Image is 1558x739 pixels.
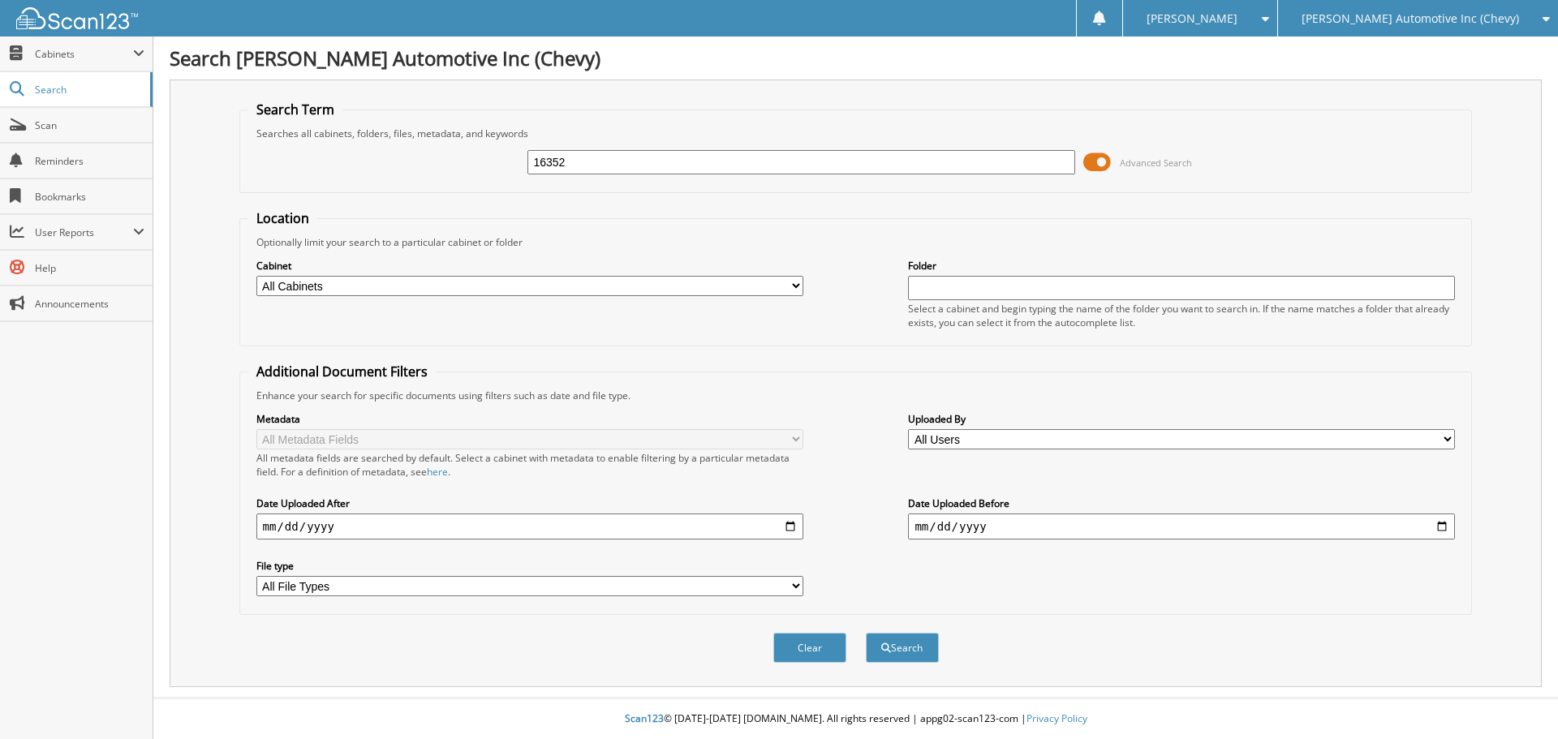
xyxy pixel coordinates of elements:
[773,633,846,663] button: Clear
[1120,157,1192,169] span: Advanced Search
[1147,14,1237,24] span: [PERSON_NAME]
[35,190,144,204] span: Bookmarks
[35,261,144,275] span: Help
[1477,661,1558,739] iframe: Chat Widget
[35,226,133,239] span: User Reports
[908,496,1455,510] label: Date Uploaded Before
[170,45,1542,71] h1: Search [PERSON_NAME] Automotive Inc (Chevy)
[35,47,133,61] span: Cabinets
[153,699,1558,739] div: © [DATE]-[DATE] [DOMAIN_NAME]. All rights reserved | appg02-scan123-com |
[248,101,342,118] legend: Search Term
[908,259,1455,273] label: Folder
[256,496,803,510] label: Date Uploaded After
[427,465,448,479] a: here
[256,412,803,426] label: Metadata
[35,297,144,311] span: Announcements
[1302,14,1519,24] span: [PERSON_NAME] Automotive Inc (Chevy)
[256,259,803,273] label: Cabinet
[908,302,1455,329] div: Select a cabinet and begin typing the name of the folder you want to search in. If the name match...
[256,451,803,479] div: All metadata fields are searched by default. Select a cabinet with metadata to enable filtering b...
[248,209,317,227] legend: Location
[866,633,939,663] button: Search
[256,559,803,573] label: File type
[248,363,436,380] legend: Additional Document Filters
[16,7,138,29] img: scan123-logo-white.svg
[1026,711,1087,725] a: Privacy Policy
[625,711,664,725] span: Scan123
[908,513,1455,539] input: end
[256,513,803,539] input: start
[908,412,1455,426] label: Uploaded By
[248,235,1464,249] div: Optionally limit your search to a particular cabinet or folder
[35,154,144,168] span: Reminders
[35,118,144,132] span: Scan
[248,389,1464,402] div: Enhance your search for specific documents using filters such as date and file type.
[248,127,1464,140] div: Searches all cabinets, folders, files, metadata, and keywords
[35,83,142,97] span: Search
